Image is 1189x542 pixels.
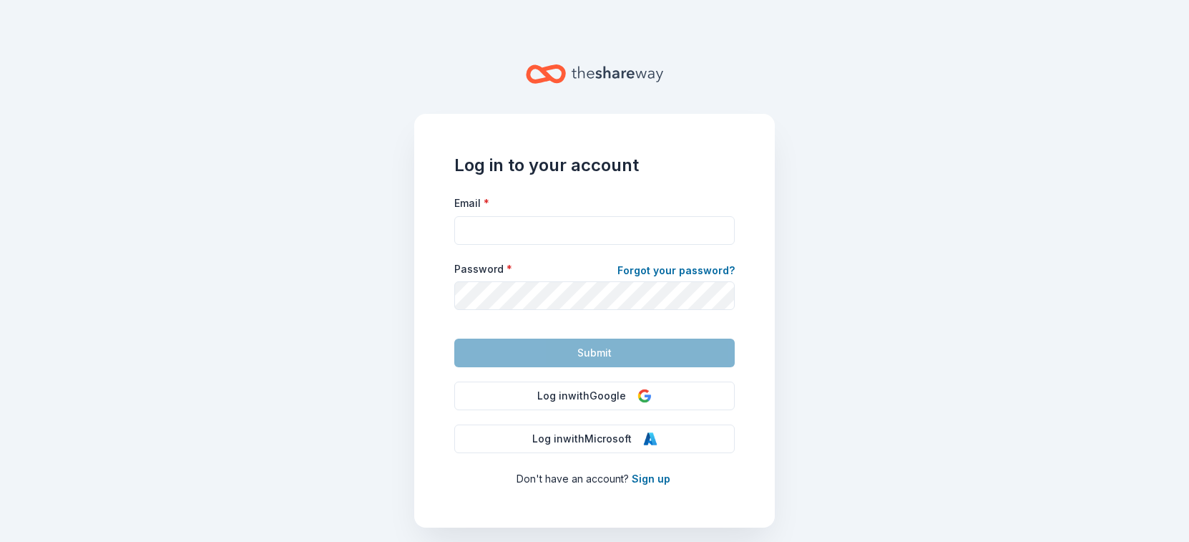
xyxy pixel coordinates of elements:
[526,57,663,91] a: Home
[454,154,735,177] h1: Log in to your account
[617,262,735,282] a: Forgot your password?
[632,473,670,485] a: Sign up
[637,389,652,403] img: Google Logo
[643,432,657,446] img: Microsoft Logo
[454,382,735,410] button: Log inwithGoogle
[454,196,489,210] label: Email
[454,262,512,276] label: Password
[517,473,629,485] span: Don ' t have an account?
[454,425,735,453] button: Log inwithMicrosoft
